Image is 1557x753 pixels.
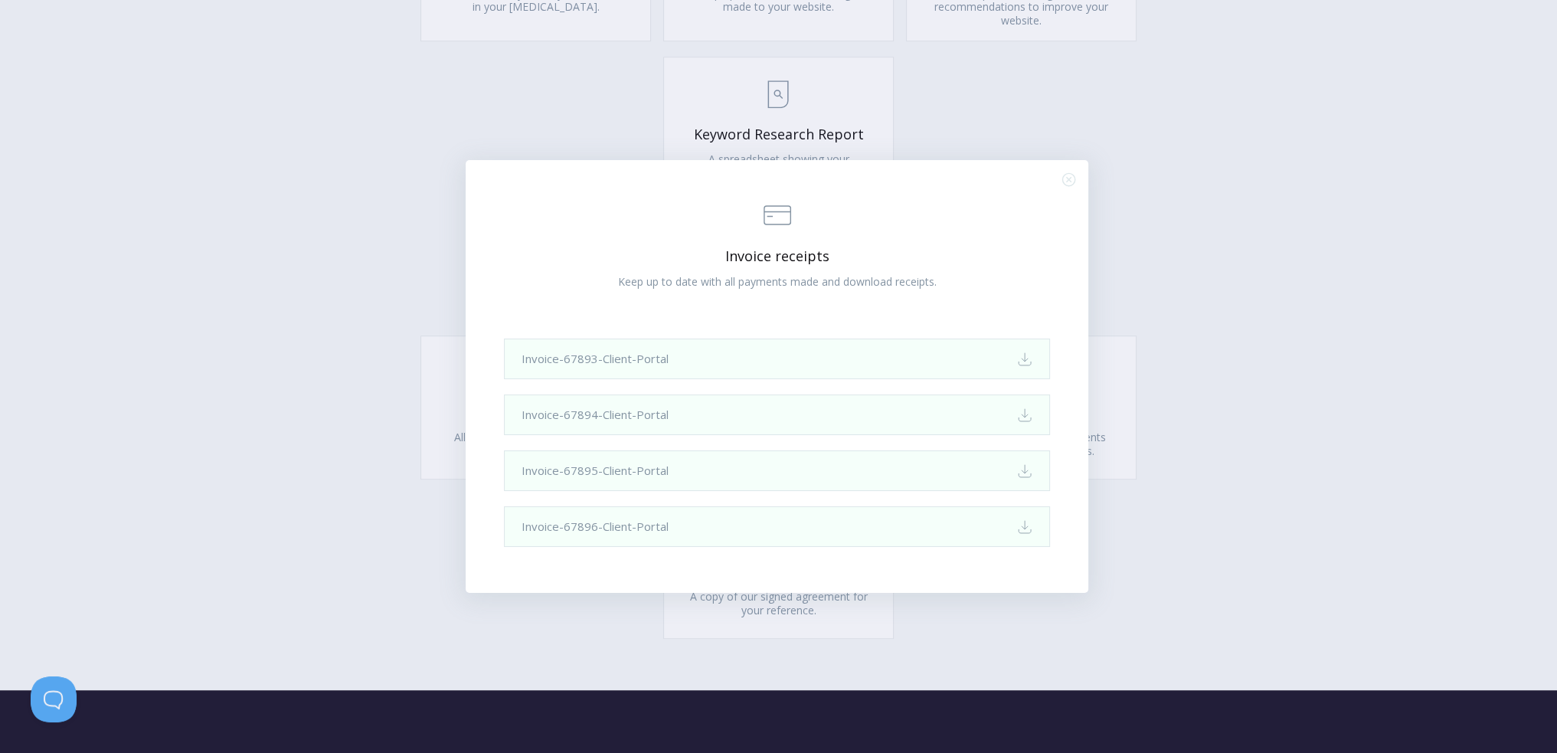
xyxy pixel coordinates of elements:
span: Keep up to date with all payments made and download receipts. [618,274,937,289]
a: Invoice-67896-Client-Portal [504,506,1050,547]
a: Invoice-67895-Client-Portal [504,450,1050,491]
a: Invoice-67893-Client-Portal [504,339,1050,379]
a: Invoice-67894-Client-Portal [504,395,1050,435]
span: Invoice receipts [527,247,1027,265]
button: Close (Press escape to close) [1062,173,1075,186]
